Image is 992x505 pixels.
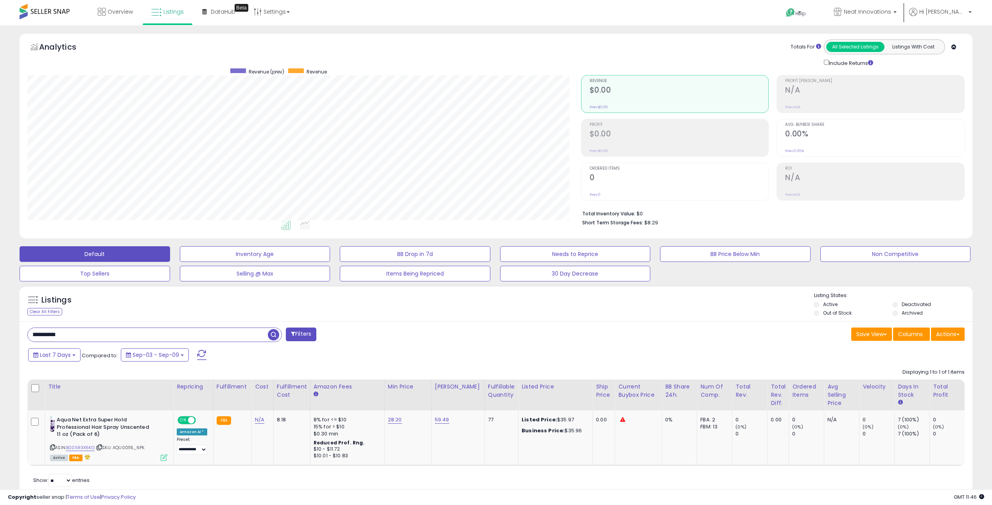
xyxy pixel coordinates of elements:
[919,8,966,16] span: Hi [PERSON_NAME]
[898,383,926,399] div: Days In Stock
[898,399,902,406] small: Days In Stock.
[20,246,170,262] button: Default
[786,8,795,18] i: Get Help
[823,301,838,308] label: Active
[785,123,964,127] span: Avg. Buybox Share
[314,416,379,423] div: 8% for <= $10
[820,246,971,262] button: Non Competitive
[665,383,694,399] div: BB Share 24h.
[909,8,972,25] a: Hi [PERSON_NAME]
[522,427,587,434] div: $35.96
[101,493,136,501] a: Privacy Policy
[785,79,964,83] span: Profit [PERSON_NAME]
[933,430,965,437] div: 0
[700,383,729,399] div: Num of Comp.
[82,352,118,359] span: Compared to:
[255,416,264,424] a: N/A
[644,219,658,226] span: $8.29
[277,416,304,423] div: 8.18
[933,424,944,430] small: (0%)
[933,383,962,399] div: Total Profit
[314,446,379,453] div: $10 - $11.72
[785,129,964,140] h2: 0.00%
[590,149,608,153] small: Prev: $0.00
[582,210,635,217] b: Total Inventory Value:
[933,416,965,423] div: 0
[902,369,965,376] div: Displaying 1 to 1 of 1 items
[898,330,923,338] span: Columns
[177,383,210,391] div: Repricing
[660,246,811,262] button: BB Price Below Min
[8,494,136,501] div: seller snap | |
[66,444,95,451] a: B005R3X6KG
[314,430,379,437] div: $0.30 min
[827,416,853,423] div: N/A
[618,383,658,399] div: Current Buybox Price
[893,328,930,341] button: Columns
[50,455,68,461] span: All listings currently available for purchase on Amazon
[826,42,884,52] button: All Selected Listings
[665,416,691,423] div: 0%
[596,416,609,423] div: 0.00
[590,167,769,171] span: Ordered Items
[177,428,207,435] div: Amazon AI *
[735,424,746,430] small: (0%)
[96,444,144,451] span: | SKU: AQU00115_6PK
[596,383,612,399] div: Ship Price
[785,173,964,184] h2: N/A
[217,416,231,425] small: FBA
[851,328,892,341] button: Save View
[33,476,90,484] span: Show: entries
[844,8,891,16] span: Neat Innovations
[954,493,984,501] span: 2025-09-17 11:46 GMT
[590,123,769,127] span: Profit
[791,43,821,51] div: Totals For
[388,416,402,424] a: 28.20
[20,266,170,281] button: Top Sellers
[590,173,769,184] h2: 0
[178,417,188,424] span: ON
[735,383,764,399] div: Total Rev.
[211,8,235,16] span: DataHub
[931,328,965,341] button: Actions
[500,246,651,262] button: Needs to Reprice
[435,383,481,391] div: [PERSON_NAME]
[590,105,608,109] small: Prev: $0.00
[28,348,81,362] button: Last 7 Days
[780,2,821,25] a: Help
[884,42,942,52] button: Listings With Cost
[522,416,587,423] div: $35.97
[57,416,152,440] b: Aqua Net Extra Super Hold Professional Hair Spray Unscented 11 oz (Pack of 6)
[314,453,379,459] div: $10.01 - $10.83
[249,68,284,75] span: Revenue (prev)
[180,266,330,281] button: Selling @ Max
[700,423,726,430] div: FBM: 13
[48,383,170,391] div: Title
[314,391,318,398] small: Amazon Fees.
[818,58,883,67] div: Include Returns
[590,79,769,83] span: Revenue
[50,416,167,460] div: ASIN:
[195,417,207,424] span: OFF
[277,383,307,399] div: Fulfillment Cost
[863,383,891,391] div: Velocity
[314,383,381,391] div: Amazon Fees
[83,454,91,460] i: hazardous material
[771,416,783,423] div: 0.00
[177,437,207,455] div: Preset:
[898,430,929,437] div: 7 (100%)
[902,301,931,308] label: Deactivated
[785,192,800,197] small: Prev: N/A
[314,423,379,430] div: 15% for > $10
[735,430,767,437] div: 0
[163,8,184,16] span: Listings
[40,351,71,359] span: Last 7 Days
[522,427,565,434] b: Business Price:
[522,416,557,423] b: Listed Price:
[823,310,852,316] label: Out of Stock
[863,416,894,423] div: 0
[898,424,909,430] small: (0%)
[27,308,62,315] div: Clear All Filters
[235,4,248,12] div: Tooltip anchor
[435,416,449,424] a: 59.49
